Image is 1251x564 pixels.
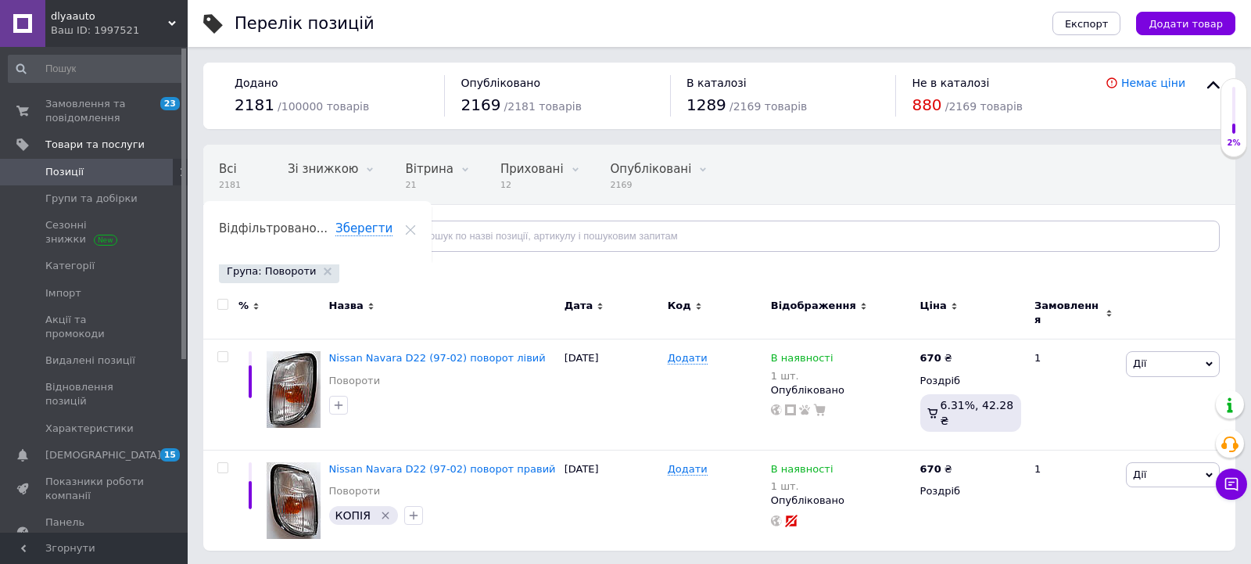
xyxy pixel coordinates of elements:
[504,100,582,113] span: / 2181 товарів
[500,162,564,176] span: Приховані
[160,448,180,462] span: 15
[1025,451,1122,551] div: 1
[920,484,1021,498] div: Роздріб
[611,179,692,191] span: 2169
[771,480,833,492] div: 1 шт.
[394,221,1220,252] input: Пошук по назві позиції, артикулу і пошуковим запитам
[1133,357,1146,369] span: Дії
[405,162,453,176] span: Вітрина
[565,299,593,313] span: Дата
[771,383,912,397] div: Опубліковано
[329,299,364,313] span: Назва
[160,97,180,110] span: 23
[771,352,833,368] span: В наявності
[45,475,145,503] span: Показники роботи компанії
[45,192,138,206] span: Групи та добірки
[668,352,708,365] span: Додати
[45,313,145,341] span: Акції та промокоди
[45,97,145,125] span: Замовлення та повідомлення
[1065,18,1109,30] span: Експорт
[238,299,249,313] span: %
[920,462,952,476] div: ₴
[1121,77,1185,89] a: Немає ціни
[1149,18,1223,30] span: Додати товар
[686,95,726,114] span: 1289
[611,162,692,176] span: Опубліковані
[267,351,321,428] img: Nissan Navara D22 (97-02) поворот лівий
[668,299,691,313] span: Код
[1221,138,1246,149] div: 2%
[288,162,358,176] span: Зі знижкою
[219,179,241,191] span: 2181
[945,100,1023,113] span: / 2169 товарів
[771,463,833,480] span: В наявності
[668,463,708,476] span: Додати
[267,462,321,539] img: Nissan Navara D22 (97-02) поворот правий
[45,380,145,408] span: Відновлення позицій
[912,77,989,89] span: Не в каталозі
[235,16,375,32] div: Перелік позицій
[329,352,546,364] a: Nissan Navara D22 (97-02) поворот лівий
[227,264,316,278] span: Група: Повороти
[335,221,393,236] span: Зберегти
[1133,469,1146,480] span: Дії
[235,95,274,114] span: 2181
[461,95,500,114] span: 2169
[1216,469,1247,500] button: Чат з покупцем
[51,9,168,23] span: dlyaauto
[1025,339,1122,451] div: 1
[405,179,453,191] span: 21
[941,399,1013,427] span: 6.31%, 42.28 ₴
[1034,299,1102,327] span: Замовлення
[45,138,145,152] span: Товари та послуги
[219,162,237,176] span: Всі
[771,370,833,382] div: 1 шт.
[686,77,747,89] span: В каталозі
[51,23,188,38] div: Ваш ID: 1997521
[278,100,369,113] span: / 100000 товарів
[1136,12,1235,35] button: Додати товар
[912,95,941,114] span: 880
[561,451,664,551] div: [DATE]
[729,100,807,113] span: / 2169 товарів
[219,221,328,235] span: Відфільтровано...
[329,484,381,498] a: Повороти
[500,179,564,191] span: 12
[335,509,371,522] span: КОПІЯ
[45,448,161,462] span: [DEMOGRAPHIC_DATA]
[329,463,556,475] a: Nissan Navara D22 (97-02) поворот правий
[45,165,84,179] span: Позиції
[920,352,941,364] b: 670
[45,354,135,368] span: Видалені позиції
[45,259,95,273] span: Категорії
[45,422,134,436] span: Характеристики
[329,374,381,388] a: Повороти
[771,494,912,508] div: Опубліковано
[8,55,185,83] input: Пошук
[920,374,1021,388] div: Роздріб
[379,509,392,522] svg: Видалити мітку
[920,463,941,475] b: 670
[920,351,952,365] div: ₴
[461,77,540,89] span: Опубліковано
[920,299,947,313] span: Ціна
[45,218,145,246] span: Сезонні знижки
[235,77,278,89] span: Додано
[561,339,664,451] div: [DATE]
[45,516,145,544] span: Панель управління
[771,299,856,313] span: Відображення
[1052,12,1121,35] button: Експорт
[45,286,81,300] span: Імпорт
